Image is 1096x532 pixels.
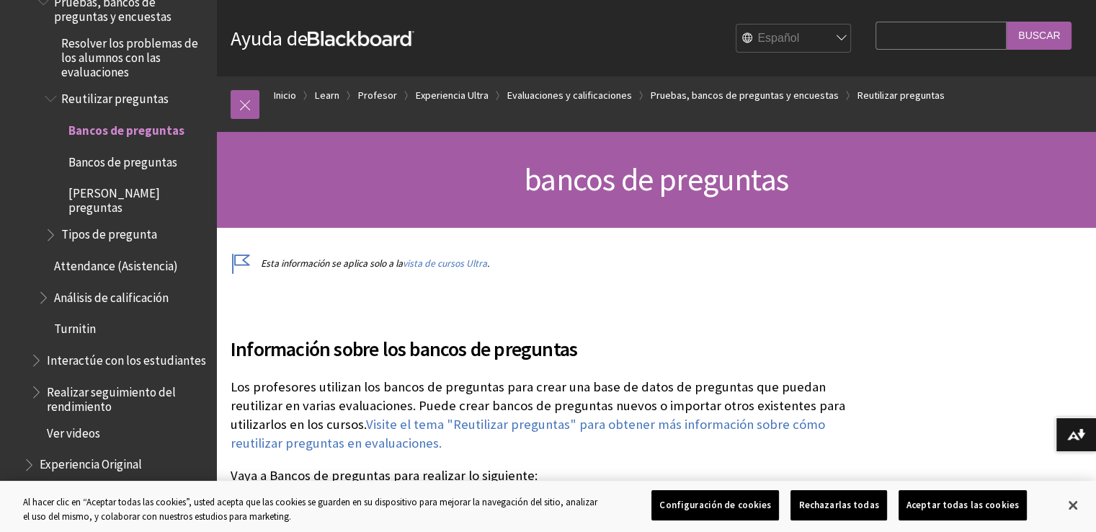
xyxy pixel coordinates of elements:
a: vista de cursos Ultra [403,257,487,270]
span: [PERSON_NAME] preguntas [68,181,206,215]
p: Los profesores utilizan los bancos de preguntas para crear una base de datos de preguntas que pue... [231,378,868,453]
a: Visite el tema "Reutilizar preguntas" para obtener más información sobre cómo reutilizar pregunta... [231,416,825,452]
a: Learn [315,87,339,105]
span: bancos de preguntas [524,159,788,199]
a: Evaluaciones y calificaciones [507,87,632,105]
a: Reutilizar preguntas [857,87,945,105]
div: Al hacer clic en “Aceptar todas las cookies”, usted acepta que las cookies se guarden en su dispo... [23,495,603,523]
a: Profesor [358,87,397,105]
span: Interactúe con los estudiantes [47,348,206,368]
span: Turnitin [54,317,96,337]
span: Bancos de preguntas [68,150,177,169]
span: Ver videos [47,421,100,440]
a: Ayuda deBlackboard [231,25,414,51]
p: Vaya a Bancos de preguntas para realizar lo siguiente: [231,466,868,485]
h2: Información sobre los bancos de preguntas [231,316,868,364]
button: Configuración de cookies [651,490,779,520]
input: Buscar [1007,22,1072,50]
span: Resolver los problemas de los alumnos con las evaluaciones [61,31,206,79]
a: Inicio [274,87,296,105]
button: Cerrar [1057,489,1089,521]
span: Reutilizar preguntas [61,87,169,106]
button: Aceptar todas las cookies [899,490,1027,520]
span: Bancos de preguntas [68,118,184,138]
a: Pruebas, bancos de preguntas y encuestas [651,87,839,105]
span: Análisis de calificación [54,285,169,305]
a: Experiencia Ultra [416,87,489,105]
span: Realizar seguimiento del rendimiento [47,380,206,414]
select: Site Language Selector [736,25,852,53]
button: Rechazarlas todas [790,490,886,520]
span: Attendance (Asistencia) [54,254,178,273]
span: Tipos de pregunta [61,223,157,242]
span: Experiencia Original [40,453,142,472]
p: Esta información se aplica solo a la . [231,257,868,270]
strong: Blackboard [308,31,414,46]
